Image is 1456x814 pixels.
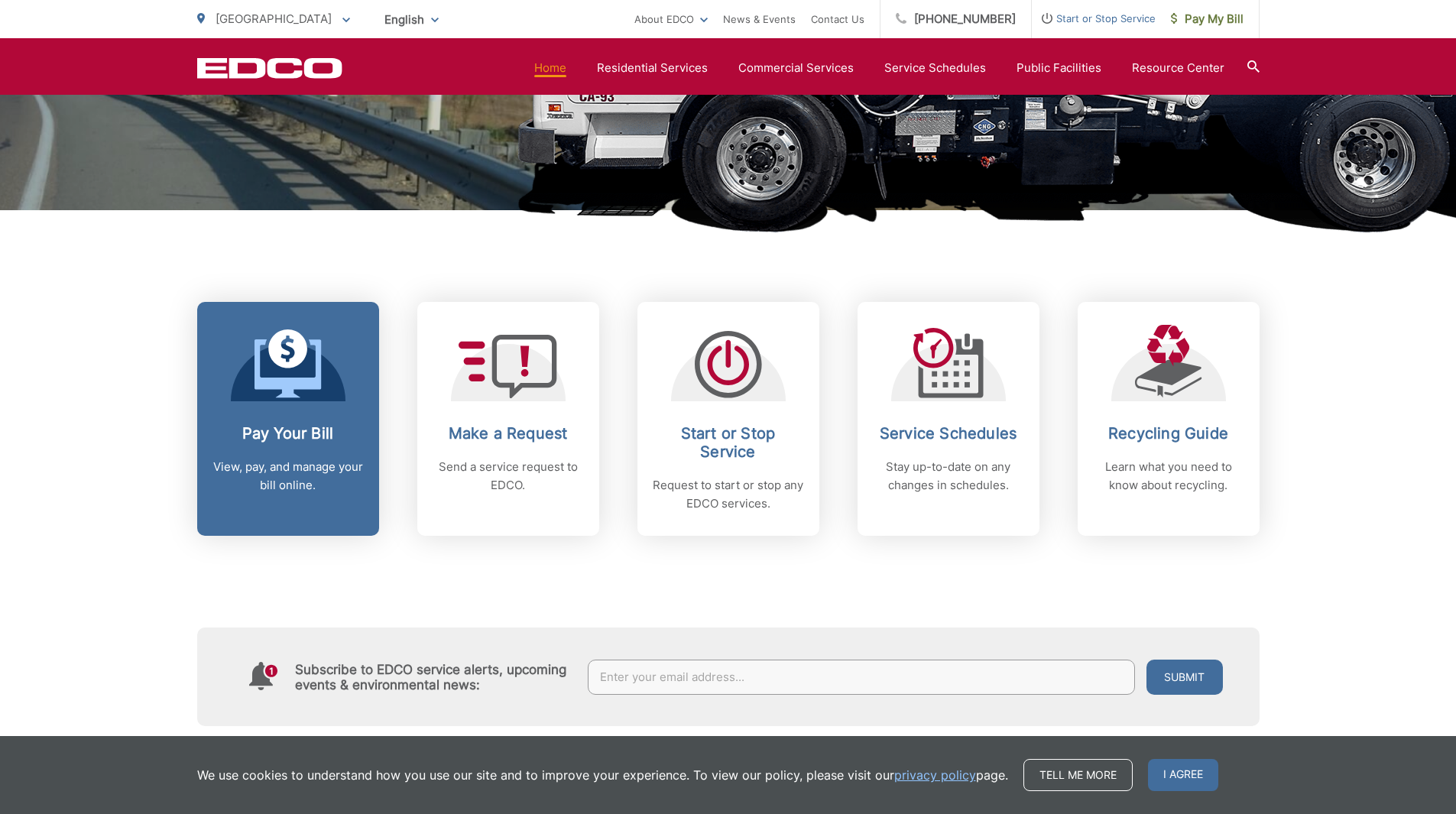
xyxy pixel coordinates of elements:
h4: Subscribe to EDCO service alerts, upcoming events & environmental news: [295,662,573,692]
p: Stay up-to-date on any changes in schedules. [873,458,1024,495]
h2: Make a Request [433,424,584,443]
a: Service Schedules Stay up-to-date on any changes in schedules. [858,302,1039,536]
a: privacy policy [894,766,976,784]
a: Residential Services [597,59,708,77]
span: Pay My Bill [1171,10,1244,28]
a: Recycling Guide Learn what you need to know about recycling. [1078,302,1260,536]
a: News & Events [723,10,796,28]
a: EDCD logo. Return to the homepage. [197,57,342,79]
h2: Service Schedules [873,424,1024,443]
a: Contact Us [811,10,864,28]
a: Tell me more [1023,759,1133,791]
p: Learn what you need to know about recycling. [1093,458,1244,495]
p: View, pay, and manage your bill online. [212,458,364,495]
p: Request to start or stop any EDCO services. [653,476,804,513]
h2: Start or Stop Service [653,424,804,461]
a: Commercial Services [738,59,854,77]
span: [GEOGRAPHIC_DATA] [216,11,332,26]
span: I agree [1148,759,1218,791]
p: Send a service request to EDCO. [433,458,584,495]
a: Pay Your Bill View, pay, and manage your bill online. [197,302,379,536]
p: We use cookies to understand how you use our site and to improve your experience. To view our pol... [197,766,1008,784]
a: Home [534,59,566,77]
a: Resource Center [1132,59,1224,77]
a: Public Facilities [1017,59,1101,77]
input: Enter your email address... [588,660,1135,695]
h2: Recycling Guide [1093,424,1244,443]
button: Submit [1146,660,1223,695]
span: English [373,6,450,33]
a: About EDCO [634,10,708,28]
a: Service Schedules [884,59,986,77]
h2: Pay Your Bill [212,424,364,443]
a: Make a Request Send a service request to EDCO. [417,302,599,536]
